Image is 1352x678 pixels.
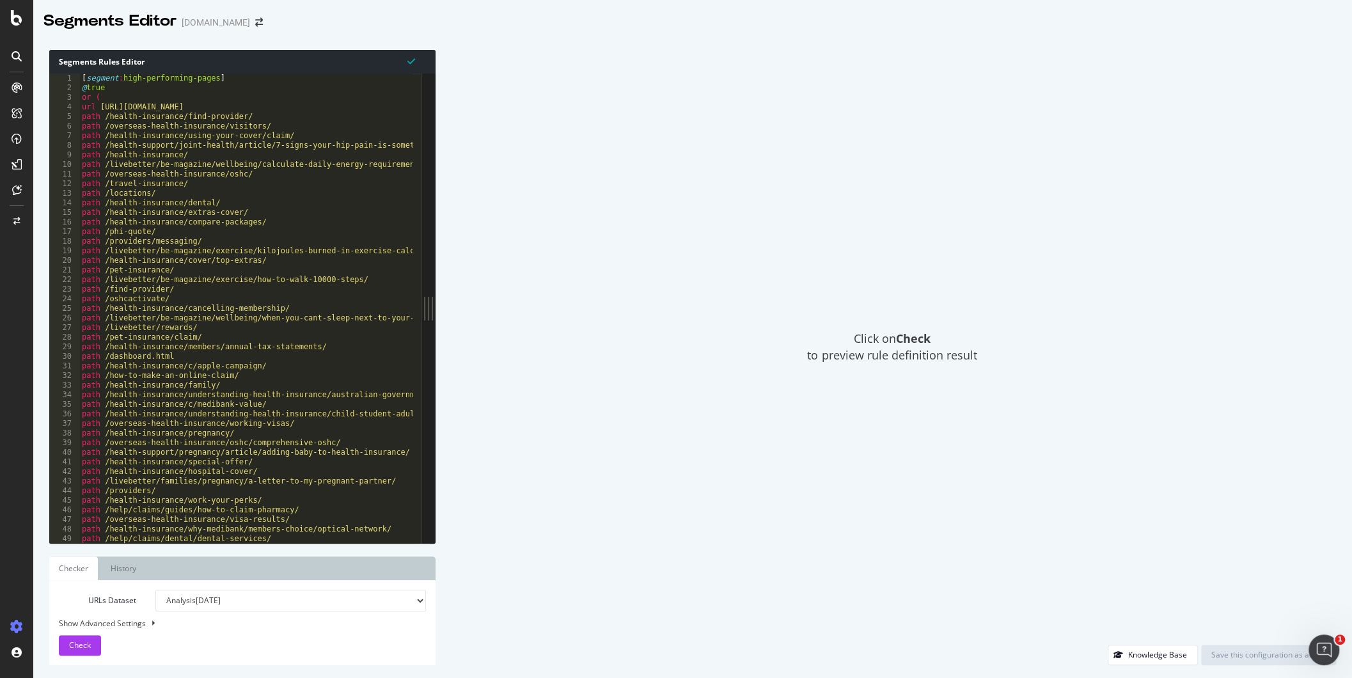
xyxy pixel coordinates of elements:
div: [DOMAIN_NAME] [182,16,250,29]
div: 32 [49,371,80,381]
div: 35 [49,400,80,409]
div: 38 [49,429,80,438]
div: 24 [49,294,80,304]
div: 14 [49,198,80,208]
div: 46 [49,505,80,515]
div: 49 [49,534,80,544]
div: 7 [49,131,80,141]
span: 1 [1335,635,1345,645]
div: 44 [49,486,80,496]
div: 45 [49,496,80,505]
button: Save this configuration as active [1201,645,1336,665]
div: 16 [49,217,80,227]
div: 28 [49,333,80,342]
div: 5 [49,112,80,122]
div: 22 [49,275,80,285]
div: 26 [49,313,80,323]
div: 42 [49,467,80,477]
div: 43 [49,477,80,486]
div: 19 [49,246,80,256]
div: 41 [49,457,80,467]
div: arrow-right-arrow-left [255,18,263,27]
div: 11 [49,169,80,179]
a: History [101,556,146,580]
div: 9 [49,150,80,160]
div: 15 [49,208,80,217]
div: Save this configuration as active [1211,649,1326,660]
div: 36 [49,409,80,419]
div: 25 [49,304,80,313]
div: Show Advanced Settings [49,618,416,629]
div: 31 [49,361,80,371]
a: Checker [49,556,98,580]
span: Click on to preview rule definition result [807,331,977,363]
div: 40 [49,448,80,457]
div: 12 [49,179,80,189]
span: Check [69,640,91,650]
div: 39 [49,438,80,448]
div: 17 [49,227,80,237]
div: 21 [49,265,80,275]
label: URLs Dataset [49,590,146,611]
div: 6 [49,122,80,131]
div: 27 [49,323,80,333]
div: 20 [49,256,80,265]
div: 3 [49,93,80,102]
span: Syntax is valid [407,55,415,67]
div: 30 [49,352,80,361]
div: 2 [49,83,80,93]
div: 34 [49,390,80,400]
iframe: Intercom live chat [1309,635,1339,665]
div: Segments Rules Editor [49,50,436,74]
div: 47 [49,515,80,524]
div: 10 [49,160,80,169]
button: Knowledge Base [1108,645,1198,665]
div: 4 [49,102,80,112]
div: 8 [49,141,80,150]
div: 48 [49,524,80,534]
strong: Check [896,331,931,346]
div: 23 [49,285,80,294]
div: 18 [49,237,80,246]
div: 33 [49,381,80,390]
div: Knowledge Base [1128,649,1187,660]
a: Knowledge Base [1108,649,1198,660]
div: 29 [49,342,80,352]
button: Check [59,635,101,656]
div: 1 [49,74,80,83]
div: 13 [49,189,80,198]
div: Segments Editor [43,10,177,32]
div: 37 [49,419,80,429]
